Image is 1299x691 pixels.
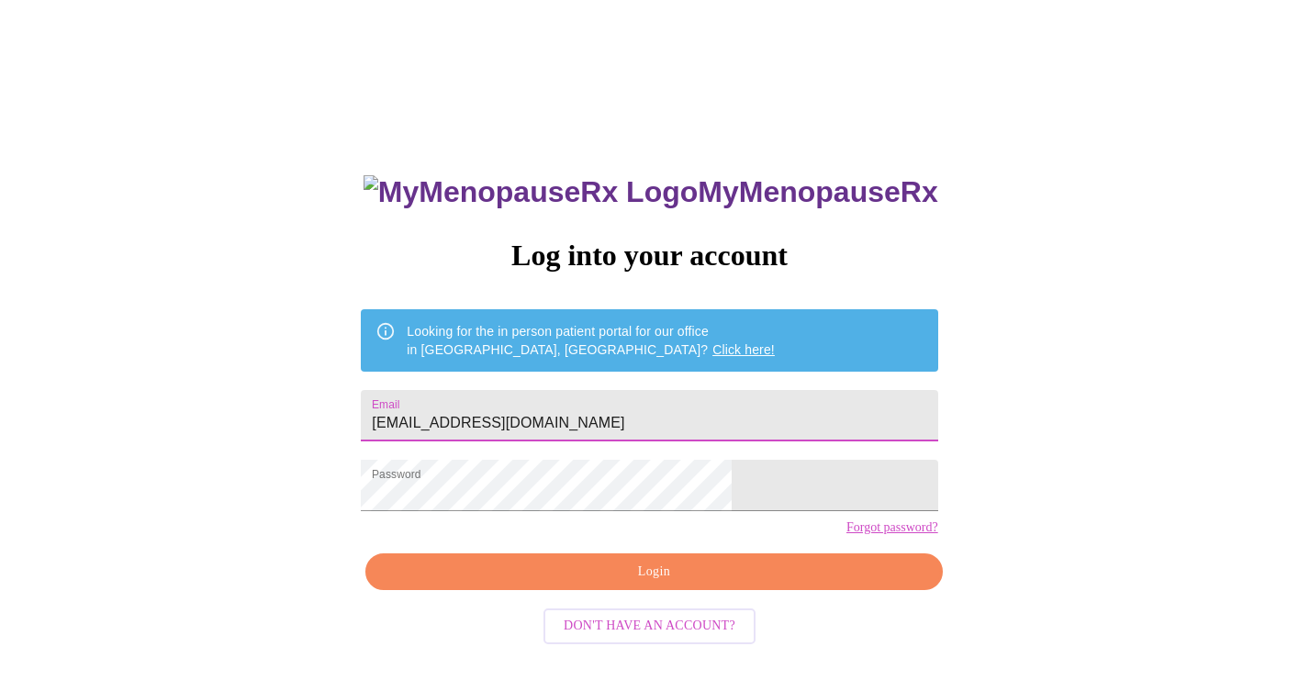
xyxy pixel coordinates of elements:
h3: MyMenopauseRx [364,175,938,209]
button: Login [365,553,942,591]
span: Don't have an account? [564,615,735,638]
div: Looking for the in person patient portal for our office in [GEOGRAPHIC_DATA], [GEOGRAPHIC_DATA]? [407,315,775,366]
a: Click here! [712,342,775,357]
h3: Log into your account [361,239,937,273]
a: Don't have an account? [539,617,760,632]
img: MyMenopauseRx Logo [364,175,698,209]
span: Login [386,561,921,584]
button: Don't have an account? [543,608,756,644]
a: Forgot password? [846,520,938,535]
